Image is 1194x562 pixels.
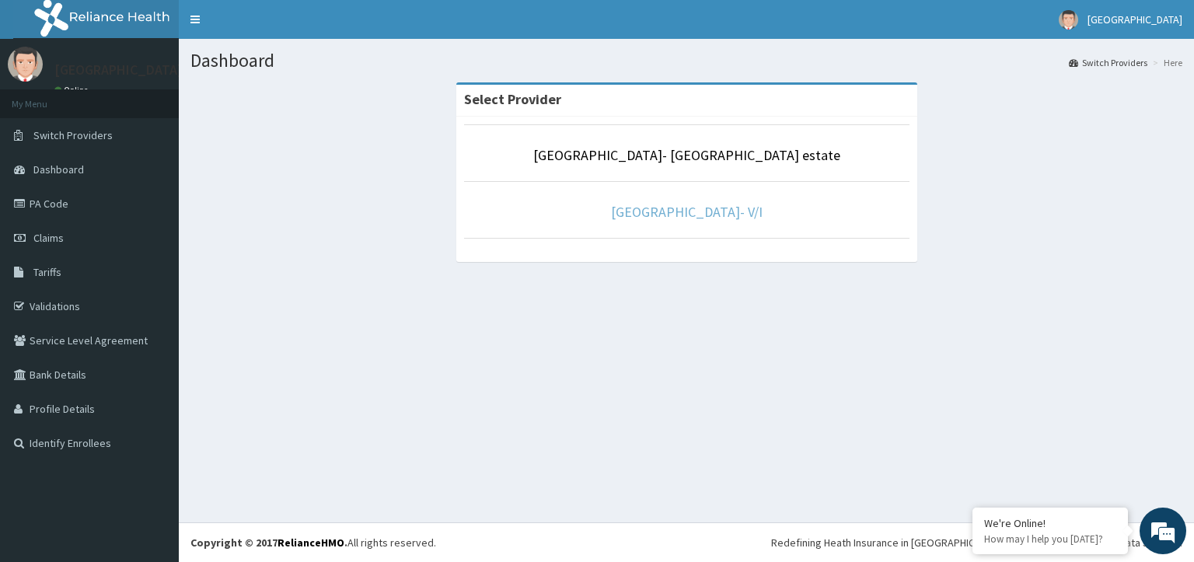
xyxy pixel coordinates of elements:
a: Online [54,85,92,96]
img: User Image [8,47,43,82]
a: [GEOGRAPHIC_DATA]- V/I [611,203,763,221]
a: RelianceHMO [278,536,344,550]
a: Switch Providers [1069,56,1147,69]
span: Tariffs [33,265,61,279]
p: How may I help you today? [984,532,1116,546]
span: Switch Providers [33,128,113,142]
strong: Copyright © 2017 . [190,536,347,550]
span: [GEOGRAPHIC_DATA] [1088,12,1182,26]
img: User Image [1059,10,1078,30]
span: Claims [33,231,64,245]
footer: All rights reserved. [179,522,1194,562]
li: Here [1149,56,1182,69]
a: [GEOGRAPHIC_DATA]- [GEOGRAPHIC_DATA] estate [533,146,840,164]
p: [GEOGRAPHIC_DATA] [54,63,183,77]
div: We're Online! [984,516,1116,530]
div: Redefining Heath Insurance in [GEOGRAPHIC_DATA] using Telemedicine and Data Science! [771,535,1182,550]
h1: Dashboard [190,51,1182,71]
span: Dashboard [33,162,84,176]
strong: Select Provider [464,90,561,108]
